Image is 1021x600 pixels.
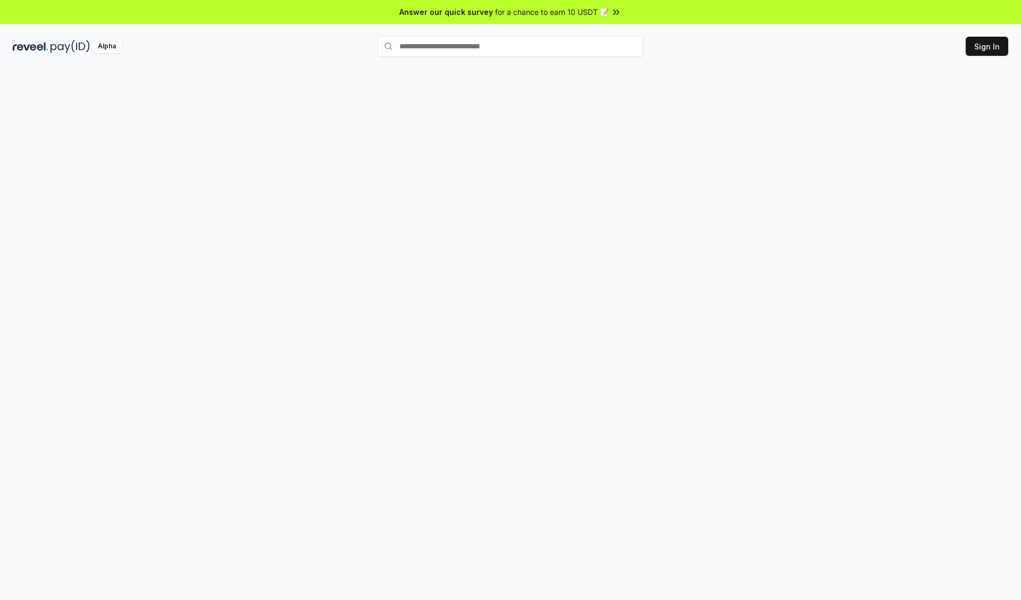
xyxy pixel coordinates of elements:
img: reveel_dark [13,40,48,53]
span: Answer our quick survey [399,6,493,18]
span: for a chance to earn 10 USDT 📝 [495,6,609,18]
button: Sign In [966,37,1008,56]
div: Alpha [92,40,122,53]
img: pay_id [51,40,90,53]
